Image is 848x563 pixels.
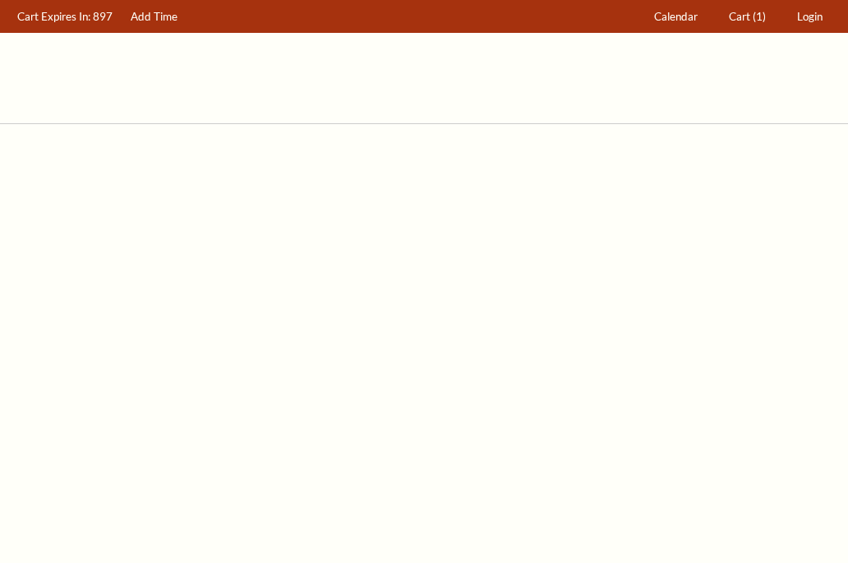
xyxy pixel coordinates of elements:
span: 897 [93,10,113,23]
span: Calendar [654,10,698,23]
span: Cart Expires In: [17,10,90,23]
span: (1) [753,10,766,23]
a: Calendar [647,1,706,33]
span: Cart [729,10,750,23]
a: Login [790,1,831,33]
a: Add Time [123,1,186,33]
a: Cart (1) [721,1,774,33]
span: Login [797,10,823,23]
